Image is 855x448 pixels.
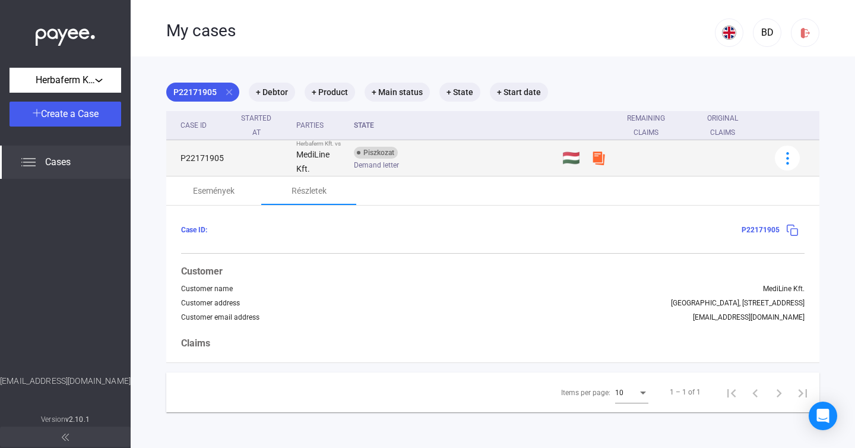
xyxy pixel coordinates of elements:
div: Started at [236,111,287,140]
div: My cases [166,21,715,41]
div: [GEOGRAPHIC_DATA], [STREET_ADDRESS] [671,299,805,307]
mat-chip: P22171905 [166,83,239,102]
button: logout-red [791,18,819,47]
div: Customer name [181,285,233,293]
img: copy-blue [786,224,799,236]
mat-chip: + Main status [365,83,430,102]
div: 1 – 1 of 1 [670,385,701,399]
div: Claims [181,336,805,351]
span: Demand letter [354,158,399,172]
strong: v2.10.1 [65,415,90,424]
button: Last page [791,380,815,404]
div: Items per page: [561,386,610,400]
mat-icon: close [224,87,235,97]
button: Previous page [743,380,767,404]
div: Open Intercom Messenger [809,402,837,430]
div: Original Claims [696,111,760,140]
img: list.svg [21,155,36,169]
strong: MediLine Kft. [296,150,330,173]
span: Cases [45,155,71,169]
div: BD [757,26,777,40]
button: EN [715,18,743,47]
div: MediLine Kft. [763,285,805,293]
div: Customer email address [181,313,259,321]
span: 10 [615,389,623,397]
th: State [349,111,558,140]
button: copy-blue [780,217,805,242]
button: Create a Case [9,102,121,127]
button: more-blue [775,146,800,171]
span: P22171905 [742,226,780,234]
div: Remaining Claims [616,111,676,140]
span: Herbaferm Kft. [36,73,95,87]
img: arrow-double-left-grey.svg [62,434,69,441]
img: logout-red [799,27,812,39]
div: [EMAIL_ADDRESS][DOMAIN_NAME] [693,313,805,321]
div: Parties [296,118,344,132]
img: white-payee-white-dot.svg [36,22,95,46]
button: Herbaferm Kft. [9,68,121,93]
td: 🇭🇺 [558,140,586,176]
button: BD [753,18,781,47]
img: more-blue [781,152,794,165]
div: Case ID [180,118,227,132]
button: First page [720,380,743,404]
div: Original Claims [696,111,749,140]
img: szamlazzhu-mini [591,151,606,165]
div: Started at [236,111,276,140]
span: Case ID: [181,226,207,234]
mat-chip: + State [439,83,480,102]
img: EN [722,26,736,40]
div: Customer address [181,299,240,307]
mat-chip: + Start date [490,83,548,102]
img: plus-white.svg [33,109,41,117]
td: P22171905 [166,140,232,176]
mat-chip: + Debtor [249,83,295,102]
span: Create a Case [41,108,99,119]
div: Remaining Claims [616,111,687,140]
div: Piszkozat [354,147,398,159]
div: Herbaferm Kft. vs [296,140,344,147]
div: Események [193,184,235,198]
button: Next page [767,380,791,404]
div: Parties [296,118,324,132]
div: Customer [181,264,805,279]
div: Részletek [292,184,327,198]
mat-select: Items per page: [615,385,648,399]
mat-chip: + Product [305,83,355,102]
div: Case ID [180,118,207,132]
